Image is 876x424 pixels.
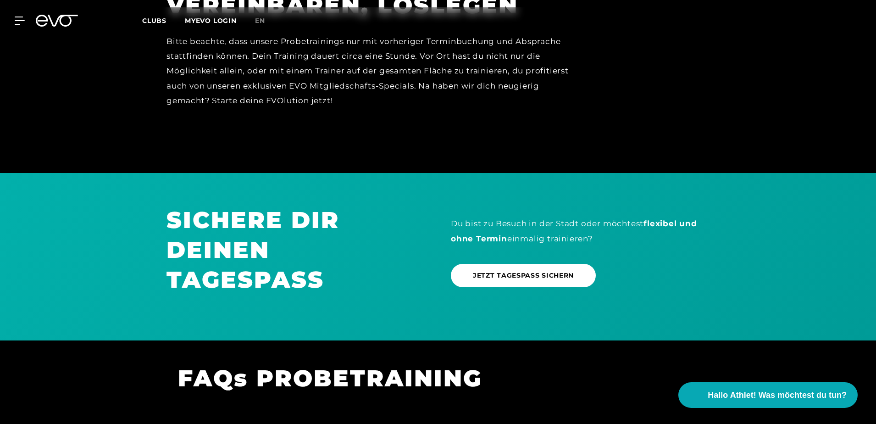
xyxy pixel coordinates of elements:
a: MYEVO LOGIN [185,17,237,25]
button: Hallo Athlet! Was möchtest du tun? [678,382,858,408]
span: Hallo Athlet! Was möchtest du tun? [708,389,847,402]
div: Du bist zu Besuch in der Stadt oder möchtest einmalig trainieren? [451,216,710,246]
span: en [255,17,265,25]
a: JETZT TAGESPASS SICHERN [451,264,596,287]
div: Bitte beachte, dass unsere Probetrainings nur mit vorheriger Terminbuchung und Absprache stattfin... [166,34,579,123]
a: en [255,16,276,26]
h1: FAQs PROBETRAINING [178,363,687,393]
span: Clubs [142,17,166,25]
a: Clubs [142,16,185,25]
h1: SICHERE DIR DEINEN TAGESPASS [166,205,425,295]
span: JETZT TAGESPASS SICHERN [473,271,574,280]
